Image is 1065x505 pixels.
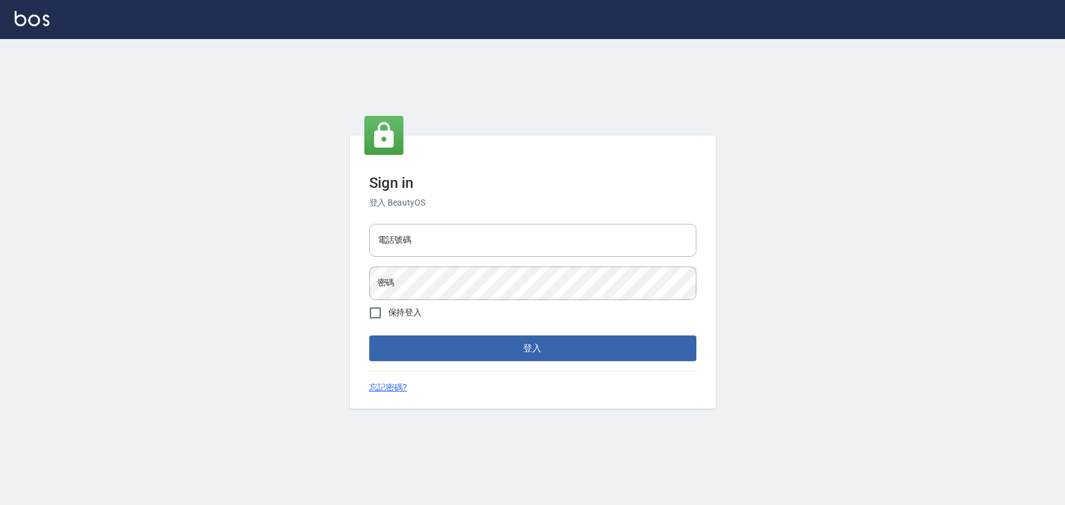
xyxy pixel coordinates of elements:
h3: Sign in [369,174,696,192]
button: 登入 [369,335,696,361]
a: 忘記密碼? [369,381,408,394]
img: Logo [15,11,49,26]
h6: 登入 BeautyOS [369,196,696,209]
span: 保持登入 [388,306,422,319]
